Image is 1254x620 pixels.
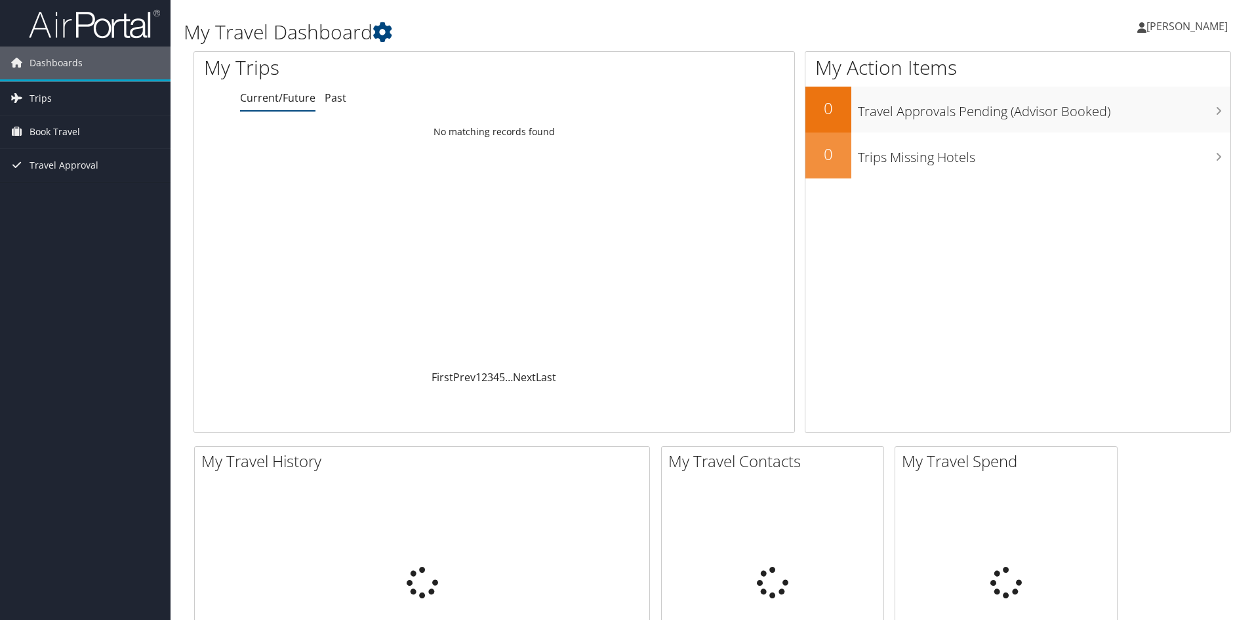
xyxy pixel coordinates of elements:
[499,370,505,384] a: 5
[902,450,1117,472] h2: My Travel Spend
[805,87,1230,133] a: 0Travel Approvals Pending (Advisor Booked)
[805,97,851,119] h2: 0
[493,370,499,384] a: 4
[204,54,535,81] h1: My Trips
[30,47,83,79] span: Dashboards
[30,115,80,148] span: Book Travel
[184,18,889,46] h1: My Travel Dashboard
[325,91,346,105] a: Past
[805,133,1230,178] a: 0Trips Missing Hotels
[432,370,453,384] a: First
[194,120,794,144] td: No matching records found
[453,370,475,384] a: Prev
[1146,19,1228,33] span: [PERSON_NAME]
[30,82,52,115] span: Trips
[668,450,883,472] h2: My Travel Contacts
[487,370,493,384] a: 3
[29,9,160,39] img: airportal-logo.png
[505,370,513,384] span: …
[858,142,1230,167] h3: Trips Missing Hotels
[513,370,536,384] a: Next
[481,370,487,384] a: 2
[805,143,851,165] h2: 0
[858,96,1230,121] h3: Travel Approvals Pending (Advisor Booked)
[475,370,481,384] a: 1
[1137,7,1241,46] a: [PERSON_NAME]
[536,370,556,384] a: Last
[805,54,1230,81] h1: My Action Items
[240,91,315,105] a: Current/Future
[30,149,98,182] span: Travel Approval
[201,450,649,472] h2: My Travel History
